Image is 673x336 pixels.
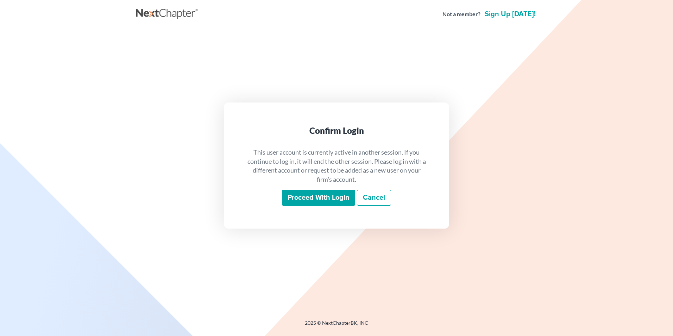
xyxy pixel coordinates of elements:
p: This user account is currently active in another session. If you continue to log in, it will end ... [246,148,427,184]
div: 2025 © NextChapterBK, INC [136,319,537,332]
a: Sign up [DATE]! [483,11,537,18]
a: Cancel [357,190,391,206]
strong: Not a member? [442,10,480,18]
input: Proceed with login [282,190,355,206]
div: Confirm Login [246,125,427,136]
